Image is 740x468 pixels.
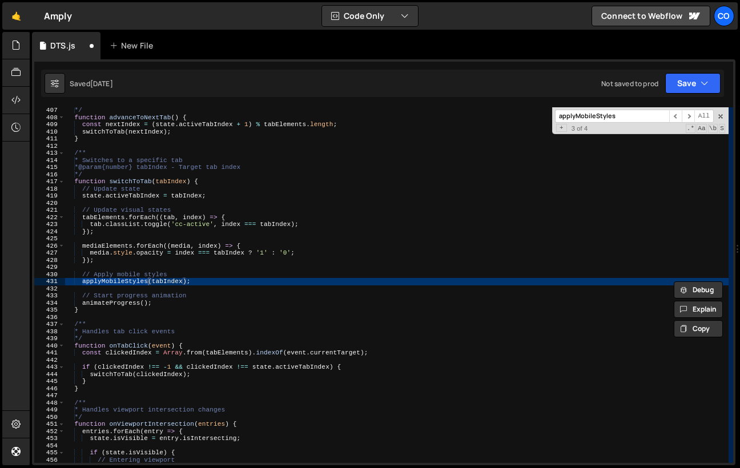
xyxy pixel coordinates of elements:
div: 412 [34,143,65,150]
div: 416 [34,171,65,179]
div: 450 [34,414,65,421]
div: 436 [34,314,65,321]
input: Search for [555,110,669,123]
div: 452 [34,428,65,435]
div: [DATE] [90,79,113,88]
div: 455 [34,449,65,457]
div: 407 [34,107,65,114]
div: 431 [34,278,65,285]
div: 438 [34,328,65,336]
div: 445 [34,378,65,385]
button: Debug [674,281,723,298]
a: Co [714,6,734,26]
div: 432 [34,285,65,293]
div: 441 [34,349,65,357]
span: RegExp Search [686,124,696,133]
div: 408 [34,114,65,122]
div: 413 [34,150,65,157]
span: Search In Selection [719,124,725,133]
div: 428 [34,257,65,264]
div: 440 [34,342,65,350]
div: DTS.js [50,40,75,51]
div: 430 [34,271,65,279]
div: 429 [34,264,65,271]
div: 456 [34,457,65,464]
div: 426 [34,243,65,250]
div: 422 [34,214,65,221]
span: Alt-Enter [694,110,714,123]
div: 409 [34,121,65,128]
div: 417 [34,178,65,185]
div: 434 [34,300,65,307]
div: Amply [44,9,72,23]
div: 444 [34,371,65,378]
div: Saved [70,79,113,88]
div: 435 [34,306,65,314]
div: 423 [34,221,65,228]
div: 447 [34,392,65,400]
button: Save [665,73,721,94]
div: 437 [34,321,65,328]
div: 453 [34,435,65,442]
div: 419 [34,192,65,200]
div: 439 [34,335,65,342]
div: 415 [34,164,65,171]
span: ​ [669,110,682,123]
div: 425 [34,235,65,243]
a: 🤙 [2,2,30,30]
div: Not saved to prod [601,79,658,88]
div: 433 [34,292,65,300]
div: 442 [34,357,65,364]
div: 410 [34,128,65,136]
div: 451 [34,421,65,428]
div: 421 [34,207,65,214]
div: 420 [34,200,65,207]
span: Whole Word Search [708,124,718,133]
div: 414 [34,157,65,164]
div: 443 [34,364,65,371]
div: 448 [34,400,65,407]
div: New File [110,40,158,51]
div: 418 [34,185,65,193]
button: Code Only [322,6,418,26]
span: Toggle Replace mode [556,124,567,132]
span: ​ [682,110,694,123]
div: 424 [34,228,65,236]
div: 411 [34,135,65,143]
button: Copy [674,320,723,337]
div: 446 [34,385,65,393]
div: 454 [34,442,65,450]
div: 449 [34,406,65,414]
div: 427 [34,249,65,257]
span: 3 of 4 [567,125,592,132]
button: Explain [674,301,723,318]
a: Connect to Webflow [592,6,710,26]
span: CaseSensitive Search [697,124,707,133]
